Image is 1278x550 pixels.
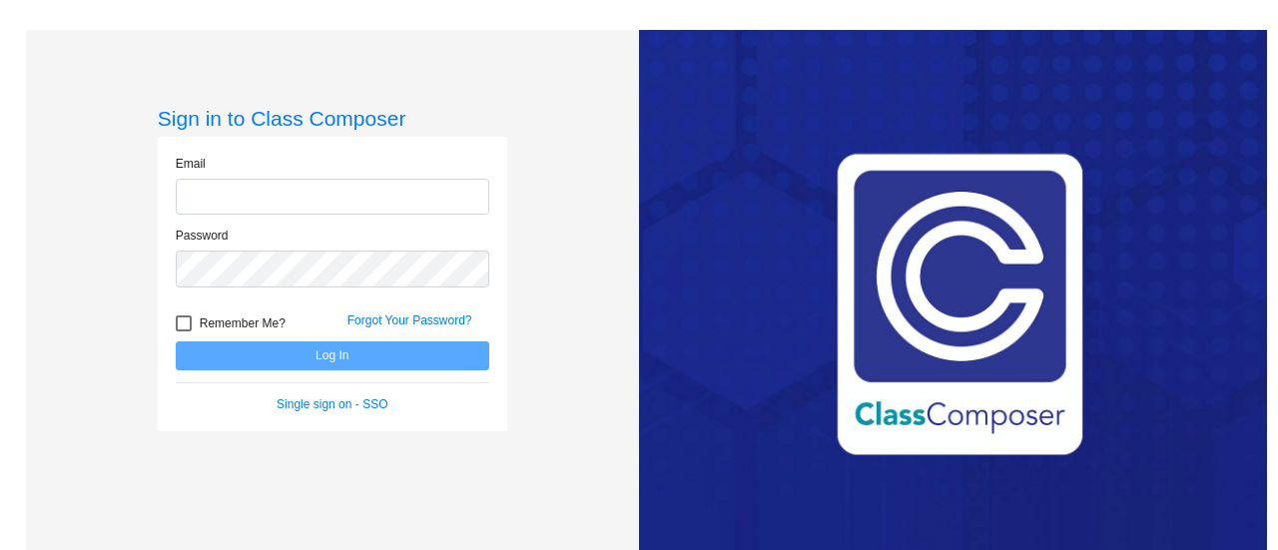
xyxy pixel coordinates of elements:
[176,227,229,245] label: Password
[277,397,387,411] a: Single sign on - SSO
[347,313,472,327] a: Forgot Your Password?
[176,155,206,173] label: Email
[158,106,507,131] h3: Sign in to Class Composer
[200,311,286,335] span: Remember Me?
[176,341,489,370] button: Log In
